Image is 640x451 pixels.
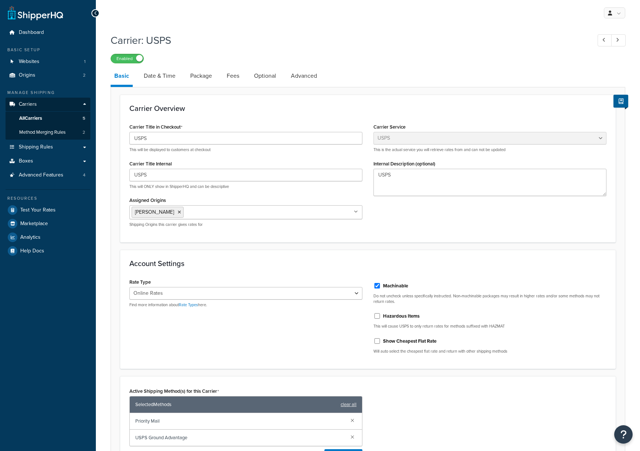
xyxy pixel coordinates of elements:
[6,55,90,69] a: Websites1
[6,154,90,168] a: Boxes
[20,207,56,213] span: Test Your Rates
[20,234,41,241] span: Analytics
[129,222,362,227] p: Shipping Origins this carrier gives rates for
[129,388,219,394] label: Active Shipping Method(s) for this Carrier
[6,140,90,154] a: Shipping Rules
[373,161,435,167] label: Internal Description (optional)
[20,248,44,254] span: Help Docs
[383,283,408,289] label: Machinable
[373,324,606,329] p: This will cause USPS to only return rates for methods suffixed with HAZMAT
[19,172,63,178] span: Advanced Features
[135,416,345,426] span: Priority Mail
[129,279,151,285] label: Rate Type
[341,399,356,410] a: clear all
[135,399,337,410] span: Selected Methods
[373,349,606,354] p: Will auto select the cheapest flat rate and return with other shipping methods
[223,67,243,85] a: Fees
[6,55,90,69] li: Websites
[19,115,42,122] span: All Carriers
[129,302,362,308] p: Find more information about here.
[6,69,90,82] li: Origins
[6,217,90,230] a: Marketplace
[19,144,53,150] span: Shipping Rules
[129,124,182,130] label: Carrier Title in Checkout
[129,197,166,203] label: Assigned Origins
[6,168,90,182] a: Advanced Features4
[20,221,48,227] span: Marketplace
[111,33,584,48] h1: Carrier: USPS
[598,34,612,46] a: Previous Record
[111,67,133,87] a: Basic
[6,69,90,82] a: Origins2
[373,147,606,153] p: This is the actual service you will retrieve rates from and can not be updated
[287,67,321,85] a: Advanced
[611,34,626,46] a: Next Record
[83,115,85,122] span: 5
[6,203,90,217] a: Test Your Rates
[129,104,606,112] h3: Carrier Overview
[83,72,86,78] span: 2
[6,98,90,140] li: Carriers
[83,129,85,136] span: 2
[614,425,633,444] button: Open Resource Center
[179,302,198,308] a: Rate Types
[613,95,628,108] button: Show Help Docs
[19,158,33,164] span: Boxes
[19,129,66,136] span: Method Merging Rules
[129,184,362,189] p: This will ONLY show in ShipperHQ and can be descriptive
[129,259,606,268] h3: Account Settings
[6,168,90,182] li: Advanced Features
[19,59,39,65] span: Websites
[129,147,362,153] p: This will be displayed to customers at checkout
[6,90,90,96] div: Manage Shipping
[6,231,90,244] a: Analytics
[19,72,35,78] span: Origins
[140,67,179,85] a: Date & Time
[84,59,86,65] span: 1
[383,338,436,345] label: Show Cheapest Flat Rate
[6,26,90,39] a: Dashboard
[135,208,174,216] span: [PERSON_NAME]
[373,169,606,196] textarea: USPS
[6,126,90,139] a: Method Merging Rules2
[187,67,216,85] a: Package
[135,433,345,443] span: USPS Ground Advantage
[6,195,90,202] div: Resources
[129,161,172,167] label: Carrier Title Internal
[111,54,143,63] label: Enabled
[383,313,420,319] label: Hazardous Items
[19,101,37,108] span: Carriers
[6,244,90,258] a: Help Docs
[250,67,280,85] a: Optional
[373,293,606,305] p: Do not uncheck unless specifically instructed. Non-machinable packages may result in higher rates...
[19,29,44,36] span: Dashboard
[6,98,90,111] a: Carriers
[6,112,90,125] a: AllCarriers5
[6,47,90,53] div: Basic Setup
[83,172,86,178] span: 4
[373,124,406,130] label: Carrier Service
[6,126,90,139] li: Method Merging Rules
